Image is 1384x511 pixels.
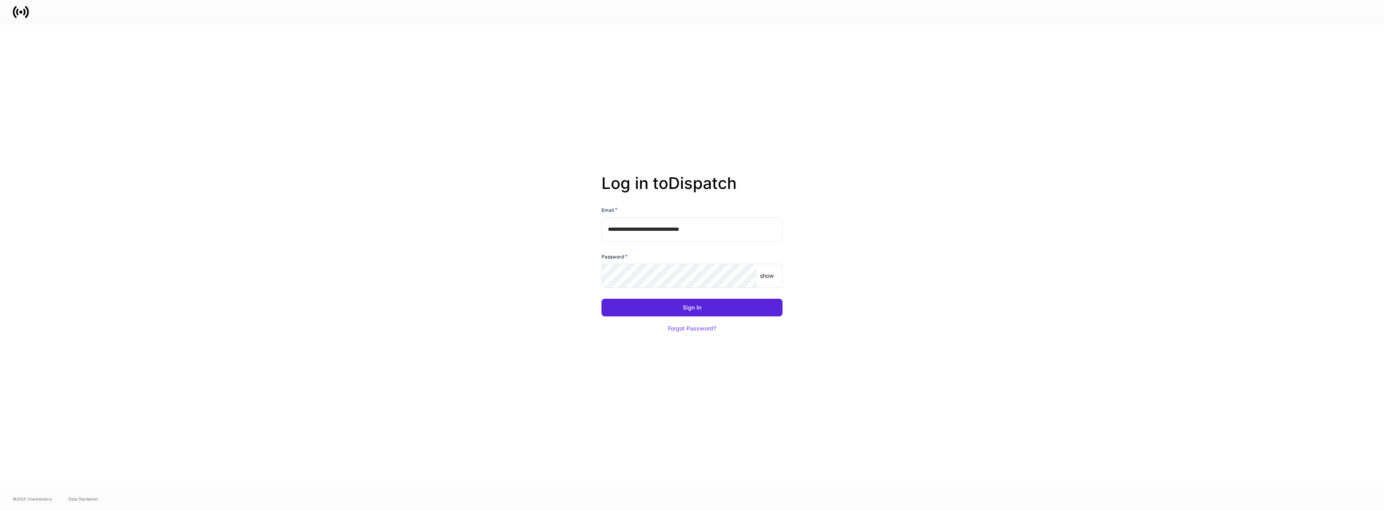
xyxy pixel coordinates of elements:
[760,272,774,280] p: show
[68,496,98,502] a: Data Disclaimer
[601,252,628,261] h6: Password
[683,305,701,310] div: Sign In
[601,299,783,316] button: Sign In
[668,326,716,331] div: Forgot Password?
[601,174,783,206] h2: Log in to Dispatch
[13,496,52,502] span: © 2025 OneAdvisory
[601,206,618,214] h6: Email
[658,320,726,337] button: Forgot Password?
